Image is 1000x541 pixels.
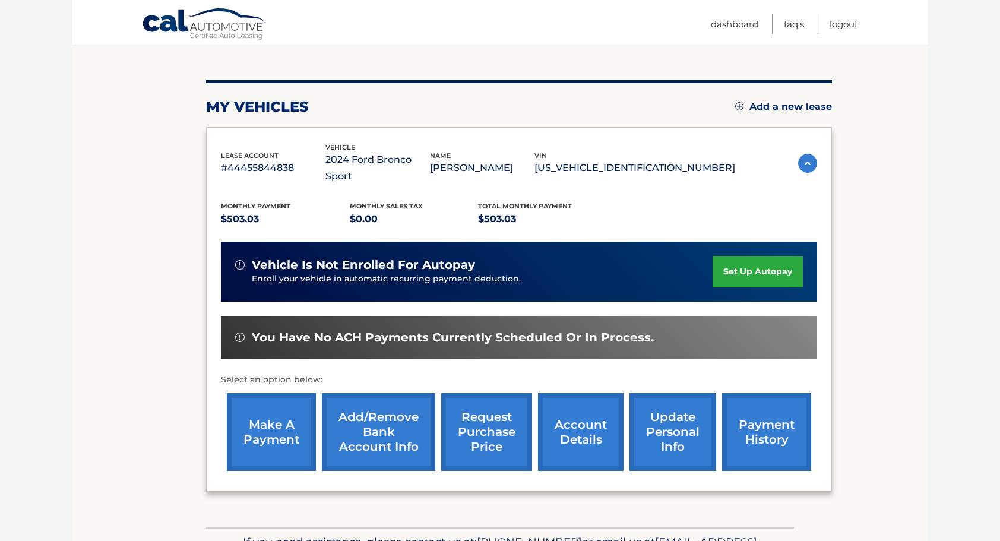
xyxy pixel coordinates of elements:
[713,256,803,287] a: set up autopay
[722,393,811,471] a: payment history
[629,393,716,471] a: update personal info
[206,98,309,116] h2: my vehicles
[325,143,355,151] span: vehicle
[252,330,654,345] span: You have no ACH payments currently scheduled or in process.
[478,202,572,210] span: Total Monthly Payment
[798,154,817,173] img: accordion-active.svg
[430,151,451,160] span: name
[711,14,758,34] a: Dashboard
[534,151,547,160] span: vin
[252,273,713,286] p: Enroll your vehicle in automatic recurring payment deduction.
[534,160,735,176] p: [US_VEHICLE_IDENTIFICATION_NUMBER]
[221,202,290,210] span: Monthly Payment
[322,393,435,471] a: Add/Remove bank account info
[221,211,350,227] p: $503.03
[252,258,475,273] span: vehicle is not enrolled for autopay
[735,101,832,113] a: Add a new lease
[221,151,279,160] span: lease account
[478,211,607,227] p: $503.03
[227,393,316,471] a: make a payment
[221,160,325,176] p: #44455844838
[142,8,267,42] a: Cal Automotive
[235,333,245,342] img: alert-white.svg
[830,14,858,34] a: Logout
[221,373,817,387] p: Select an option below:
[430,160,534,176] p: [PERSON_NAME]
[784,14,804,34] a: FAQ's
[325,151,430,185] p: 2024 Ford Bronco Sport
[441,393,532,471] a: request purchase price
[350,211,479,227] p: $0.00
[735,102,743,110] img: add.svg
[235,260,245,270] img: alert-white.svg
[538,393,624,471] a: account details
[350,202,423,210] span: Monthly sales Tax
